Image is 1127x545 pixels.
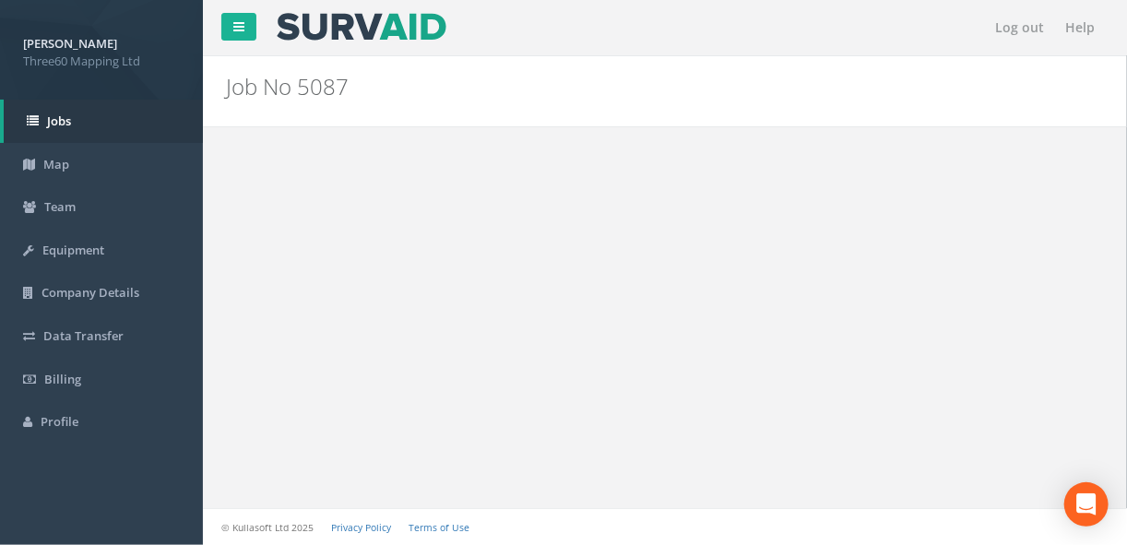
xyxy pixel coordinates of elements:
[1064,482,1109,527] div: Open Intercom Messenger
[23,30,180,69] a: [PERSON_NAME] Three60 Mapping Ltd
[221,521,314,534] small: © Kullasoft Ltd 2025
[43,327,124,344] span: Data Transfer
[44,371,81,387] span: Billing
[226,75,953,99] h2: Job No 5087
[4,100,203,143] a: Jobs
[409,521,469,534] a: Terms of Use
[42,284,139,301] span: Company Details
[44,198,76,215] span: Team
[23,35,117,52] strong: [PERSON_NAME]
[47,113,71,129] span: Jobs
[41,413,78,430] span: Profile
[331,521,391,534] a: Privacy Policy
[42,242,104,258] span: Equipment
[23,53,180,70] span: Three60 Mapping Ltd
[43,156,69,172] span: Map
